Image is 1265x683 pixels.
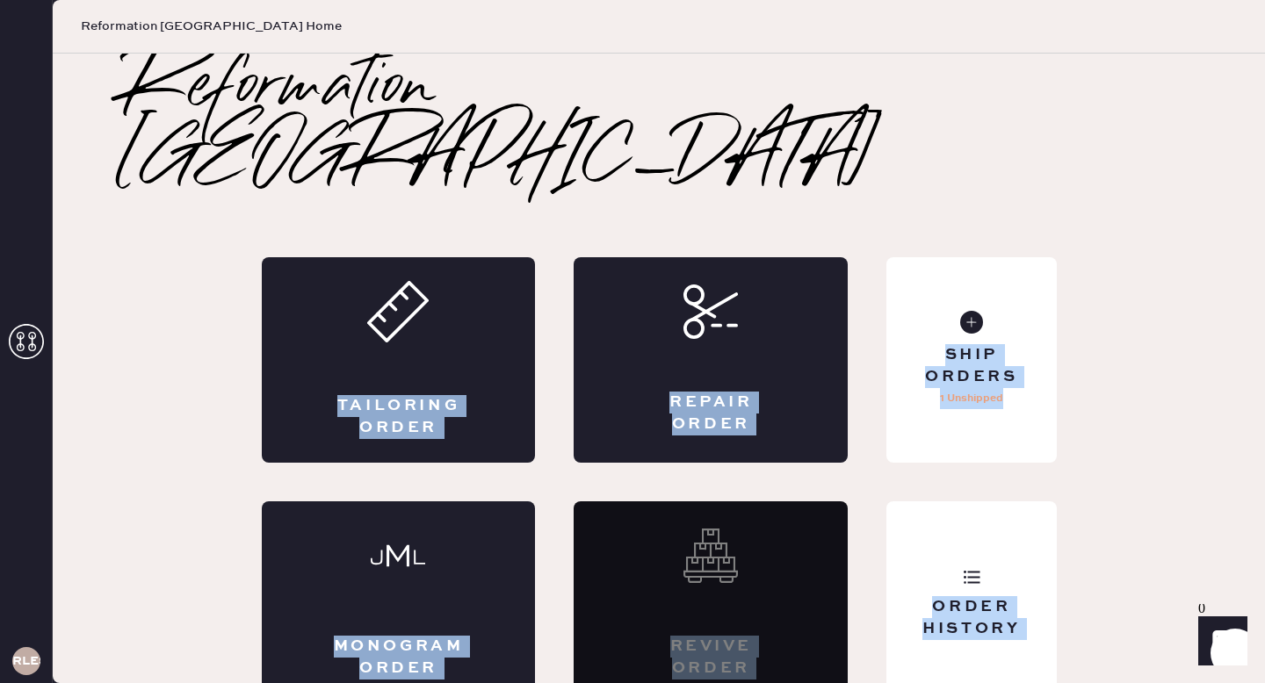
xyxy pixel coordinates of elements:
[1182,604,1257,679] iframe: Front Chat
[332,395,466,439] div: Tailoring Order
[332,636,466,679] div: Monogram Order
[900,344,1042,388] div: Ship Orders
[940,388,1003,409] p: 1 Unshipped
[900,596,1042,640] div: Order History
[81,18,342,35] span: Reformation [GEOGRAPHIC_DATA] Home
[644,392,777,435] div: Repair Order
[123,54,1195,194] h2: Reformation [GEOGRAPHIC_DATA]
[644,636,777,679] div: Revive order
[12,655,40,667] h3: RLESA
